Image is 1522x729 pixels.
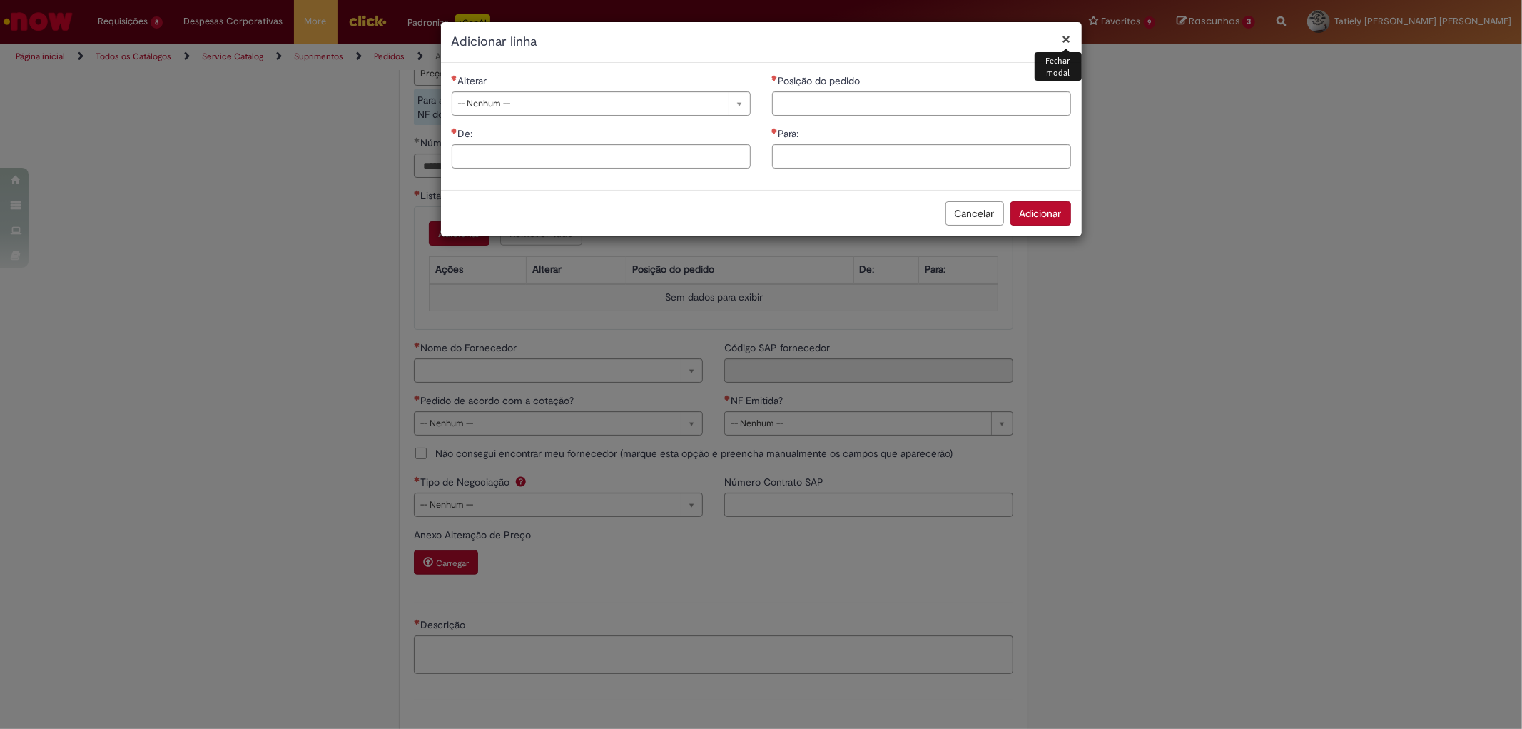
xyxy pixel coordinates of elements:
span: -- Nenhum -- [458,92,721,115]
input: Para: [772,144,1071,169]
span: Para: [778,127,802,140]
input: De: [452,144,751,169]
button: Cancelar [945,201,1004,226]
span: Necessários [772,128,778,134]
div: Fechar modal [1035,52,1082,81]
span: De: [458,127,476,140]
span: Alterar [458,74,490,87]
span: Necessários [452,128,458,134]
button: Adicionar [1010,201,1071,226]
button: Fechar modal [1062,31,1071,46]
h2: Adicionar linha [452,33,1071,51]
span: Necessários [772,75,778,81]
span: Posição do pedido [778,74,863,87]
input: Posição do pedido [772,91,1071,116]
span: Necessários [452,75,458,81]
